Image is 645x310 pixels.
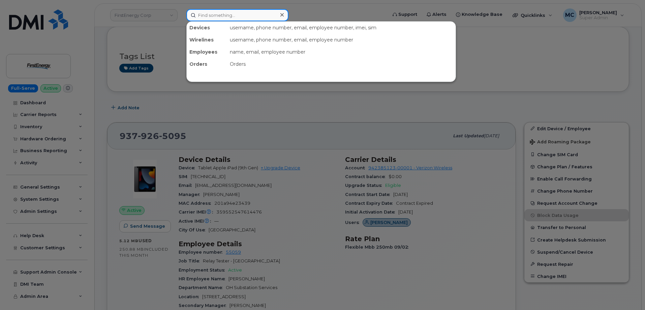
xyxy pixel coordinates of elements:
div: username, phone number, email, employee number, imei, sim [227,22,456,34]
input: Find something... [186,9,288,21]
div: Orders [187,58,227,70]
div: username, phone number, email, employee number [227,34,456,46]
div: Employees [187,46,227,58]
div: name, email, employee number [227,46,456,58]
div: Devices [187,22,227,34]
div: Wirelines [187,34,227,46]
div: Orders [227,58,456,70]
iframe: Messenger Launcher [616,281,640,305]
